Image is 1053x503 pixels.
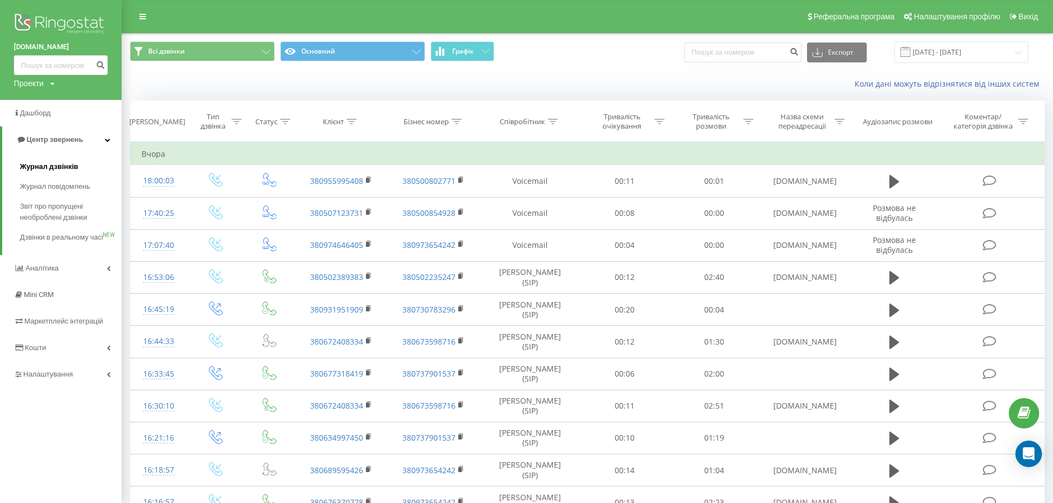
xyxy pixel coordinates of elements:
[682,112,741,131] div: Тривалість розмови
[758,390,851,422] td: [DOMAIN_NAME]
[480,261,580,293] td: [PERSON_NAME] (SIP)
[669,326,758,358] td: 01:30
[452,47,474,55] span: Графік
[20,177,122,197] a: Журнал повідомлень
[580,294,669,326] td: 00:20
[130,143,1045,165] td: Вчора
[402,400,455,411] a: 380673598716
[20,201,116,223] span: Звіт про пропущені необроблені дзвінки
[580,261,669,293] td: 00:12
[480,422,580,454] td: [PERSON_NAME] (SIP)
[480,294,580,326] td: [PERSON_NAME] (SIP)
[1019,12,1038,21] span: Вихід
[402,240,455,250] a: 380973654242
[593,112,652,131] div: Тривалість очікування
[480,197,580,229] td: Voicemail
[431,41,494,61] button: Графік
[758,261,851,293] td: [DOMAIN_NAME]
[142,459,176,481] div: 16:18:57
[142,267,176,288] div: 16:53:06
[669,165,758,197] td: 00:01
[873,235,916,255] span: Розмова не відбулась
[863,117,932,126] div: Аудіозапис розмови
[480,326,580,358] td: [PERSON_NAME] (SIP)
[148,47,185,56] span: Всі дзвінки
[25,343,46,352] span: Кошти
[758,197,851,229] td: [DOMAIN_NAME]
[402,304,455,315] a: 380730783296
[142,427,176,449] div: 16:21:16
[20,109,51,117] span: Дашборд
[758,454,851,486] td: [DOMAIN_NAME]
[402,176,455,186] a: 380500802771
[20,181,90,192] span: Журнал повідомлень
[310,304,363,315] a: 380931951909
[402,432,455,443] a: 380737901537
[669,197,758,229] td: 00:00
[14,55,108,75] input: Пошук за номером
[310,336,363,347] a: 380672408334
[684,43,801,62] input: Пошук за номером
[480,229,580,261] td: Voicemail
[758,229,851,261] td: [DOMAIN_NAME]
[310,176,363,186] a: 380955995408
[323,117,344,126] div: Клієнт
[814,12,895,21] span: Реферальна програма
[855,78,1045,89] a: Коли дані можуть відрізнятися вiд інших систем
[310,368,363,379] a: 380677318419
[142,363,176,385] div: 16:33:45
[14,41,108,52] a: [DOMAIN_NAME]
[402,465,455,475] a: 380973654242
[20,197,122,227] a: Звіт про пропущені необроблені дзвінки
[142,395,176,417] div: 16:30:10
[758,165,851,197] td: [DOMAIN_NAME]
[402,272,455,282] a: 380502235247
[25,264,59,272] span: Аналiтика
[402,208,455,218] a: 380500854928
[500,117,545,126] div: Співробітник
[197,112,229,131] div: Тип дзвінка
[20,232,103,243] span: Дзвінки в реальному часі
[669,294,758,326] td: 00:04
[255,117,277,126] div: Статус
[142,299,176,320] div: 16:45:19
[404,117,449,126] div: Бізнес номер
[580,197,669,229] td: 00:08
[2,126,122,153] a: Центр звернень
[280,41,425,61] button: Основний
[14,78,44,89] div: Проекти
[142,235,176,256] div: 17:07:40
[20,157,122,177] a: Журнал дзвінків
[310,208,363,218] a: 380507123731
[310,240,363,250] a: 380974646405
[402,336,455,347] a: 380673598716
[580,326,669,358] td: 00:12
[20,161,78,172] span: Журнал дзвінків
[129,117,185,126] div: [PERSON_NAME]
[24,290,54,299] span: Mini CRM
[580,358,669,390] td: 00:06
[669,390,758,422] td: 02:51
[142,203,176,224] div: 17:40:25
[23,370,73,378] span: Налаштування
[130,41,275,61] button: Всі дзвінки
[669,261,758,293] td: 02:40
[480,165,580,197] td: Voicemail
[669,229,758,261] td: 00:00
[24,317,103,325] span: Маркетплейс інтеграцій
[758,326,851,358] td: [DOMAIN_NAME]
[669,422,758,454] td: 01:19
[310,400,363,411] a: 380672408334
[580,229,669,261] td: 00:04
[669,454,758,486] td: 01:04
[1015,441,1042,467] div: Open Intercom Messenger
[480,358,580,390] td: [PERSON_NAME] (SIP)
[580,422,669,454] td: 00:10
[480,454,580,486] td: [PERSON_NAME] (SIP)
[580,454,669,486] td: 00:14
[142,170,176,192] div: 18:00:03
[14,11,108,39] img: Ringostat logo
[773,112,832,131] div: Назва схеми переадресації
[580,165,669,197] td: 00:11
[310,465,363,475] a: 380689595426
